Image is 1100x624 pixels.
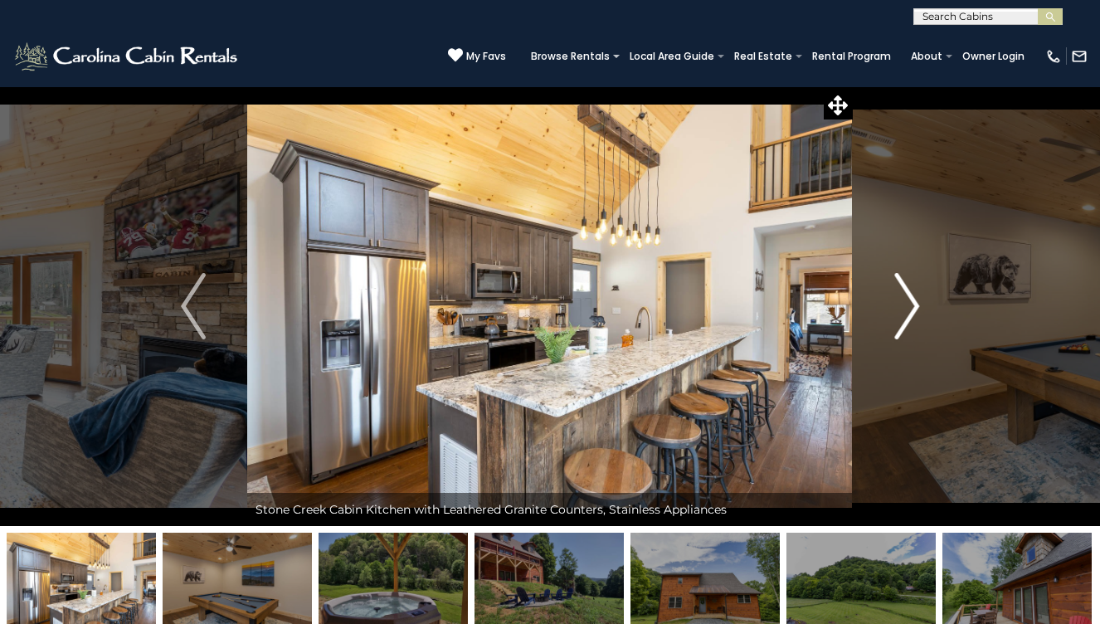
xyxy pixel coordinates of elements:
img: arrow [894,273,919,339]
img: White-1-2.png [12,40,242,73]
a: Owner Login [954,45,1033,68]
a: My Favs [448,47,506,65]
span: My Favs [466,49,506,64]
img: mail-regular-white.png [1071,48,1088,65]
img: arrow [181,273,206,339]
a: About [903,45,951,68]
button: Previous [139,86,247,526]
img: phone-regular-white.png [1045,48,1062,65]
a: Rental Program [804,45,899,68]
div: Stone Creek Cabin Kitchen with Leathered Granite Counters, Stainless Appliances [247,493,852,526]
a: Local Area Guide [621,45,723,68]
a: Browse Rentals [523,45,618,68]
button: Next [853,86,961,526]
a: Real Estate [726,45,801,68]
